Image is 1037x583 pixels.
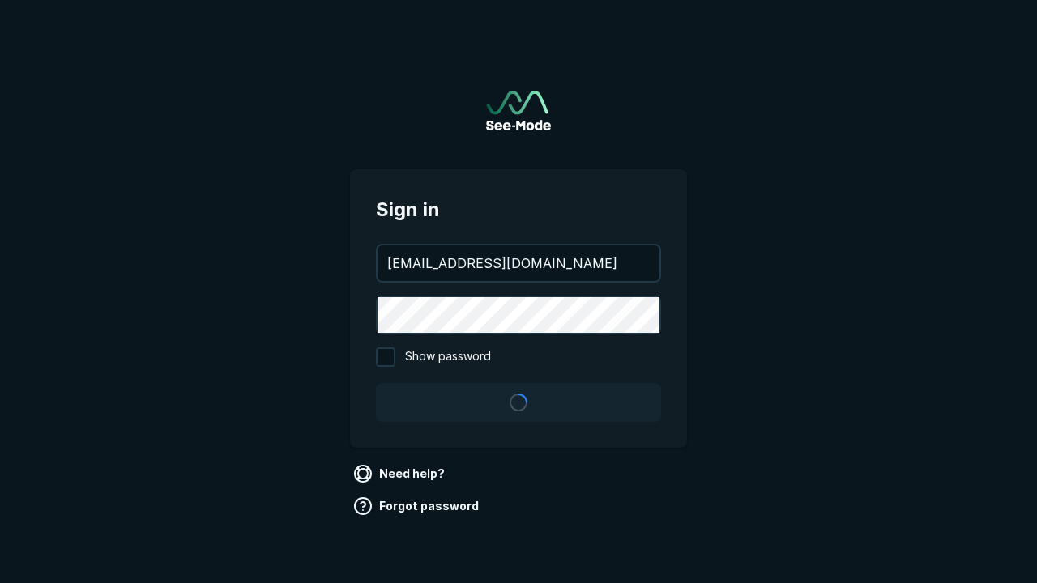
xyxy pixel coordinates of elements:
img: See-Mode Logo [486,91,551,130]
a: Forgot password [350,493,485,519]
span: Show password [405,347,491,367]
a: Go to sign in [486,91,551,130]
a: Need help? [350,461,451,487]
span: Sign in [376,195,661,224]
input: your@email.com [378,245,659,281]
